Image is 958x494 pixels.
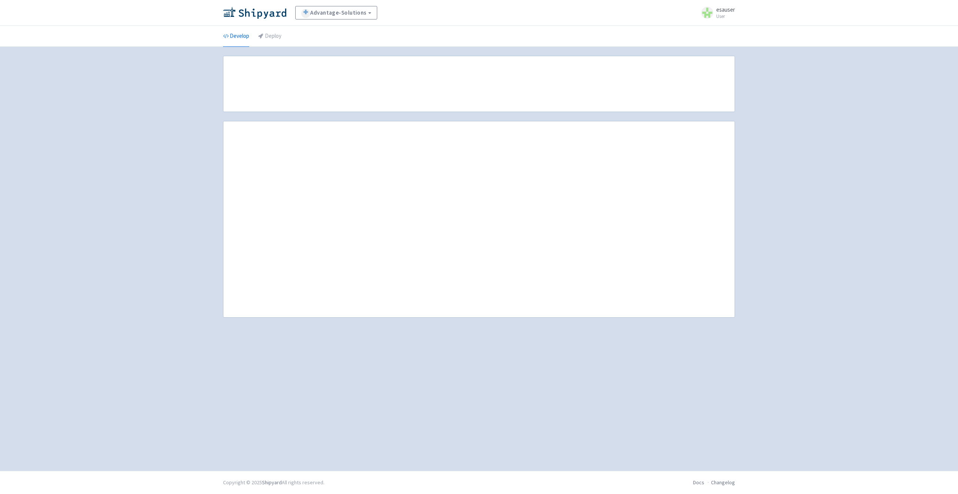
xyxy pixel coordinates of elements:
[223,26,249,47] a: Develop
[711,479,735,486] a: Changelog
[223,479,324,487] div: Copyright © 2025 All rights reserved.
[223,7,286,19] img: Shipyard logo
[697,7,735,19] a: esauser User
[295,6,377,19] a: Advantage-Solutions
[716,6,735,13] span: esauser
[258,26,281,47] a: Deploy
[693,479,704,486] a: Docs
[262,479,282,486] a: Shipyard
[716,14,735,19] small: User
